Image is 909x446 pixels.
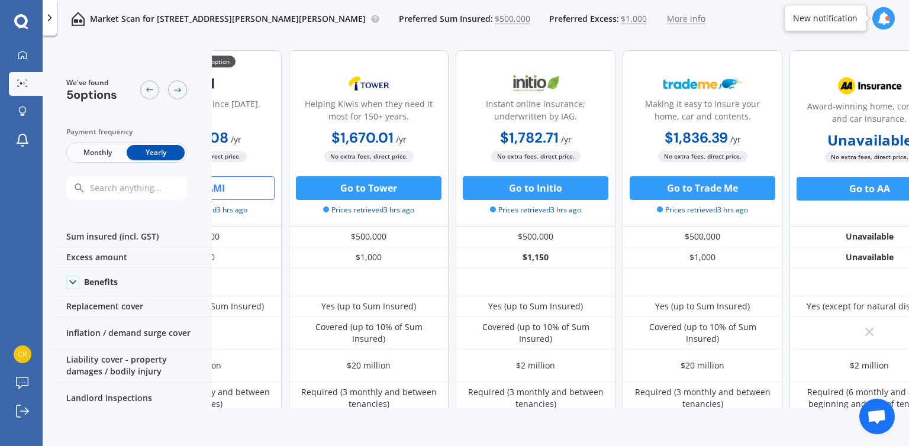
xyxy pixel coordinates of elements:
[298,386,440,410] div: Required (3 monthly and between tenancies)
[465,386,607,410] div: Required (3 monthly and between tenancies)
[89,183,210,193] input: Search anything...
[456,247,615,268] div: $1,150
[621,13,647,25] span: $1,000
[465,321,607,345] div: Covered (up to 10% of Sum Insured)
[296,176,441,200] button: Go to Tower
[667,13,705,25] span: More info
[623,227,782,247] div: $500,000
[491,151,581,162] span: No extra fees, direct price.
[633,98,772,127] div: Making it easy to insure your home, car and contents.
[730,134,741,145] span: / yr
[549,13,619,25] span: Preferred Excess:
[84,277,118,287] div: Benefits
[655,300,750,312] div: Yes (up to Sum Insured)
[793,12,858,24] div: New notification
[500,128,559,147] b: $1,782.71
[323,205,414,215] span: Prices retrieved 3 hrs ago
[396,134,407,145] span: / yr
[490,205,581,215] span: Prices retrieved 3 hrs ago
[630,176,775,200] button: Go to Trade Me
[66,126,187,138] div: Payment frequency
[331,128,394,147] b: $1,670.01
[495,13,530,25] span: $500,000
[456,227,615,247] div: $500,000
[289,227,449,247] div: $500,000
[658,151,747,162] span: No extra fees, direct price.
[859,399,895,434] div: Open chat
[665,128,728,147] b: $1,836.39
[52,296,212,317] div: Replacement cover
[631,321,773,345] div: Covered (up to 10% of Sum Insured)
[631,386,773,410] div: Required (3 monthly and between tenancies)
[90,13,366,25] p: Market Scan for [STREET_ADDRESS][PERSON_NAME][PERSON_NAME]
[14,345,31,363] img: 74502827aed9a9863463e3a6b28cc560
[127,145,185,160] span: Yearly
[516,360,555,371] div: $2 million
[399,13,493,25] span: Preferred Sum Insured:
[657,205,748,215] span: Prices retrieved 3 hrs ago
[52,317,212,350] div: Inflation / demand surge cover
[324,151,414,162] span: No extra fees, direct price.
[681,360,724,371] div: $20 million
[299,98,439,127] div: Helping Kiwis when they need it most for 150+ years.
[66,77,117,88] span: We've found
[52,350,212,382] div: Liability cover - property damages / bodily injury
[52,382,212,415] div: Landlord inspections
[231,134,241,145] span: / yr
[321,300,416,312] div: Yes (up to Sum Insured)
[71,12,85,26] img: home-and-contents.b802091223b8502ef2dd.svg
[488,300,583,312] div: Yes (up to Sum Insured)
[289,247,449,268] div: $1,000
[52,247,212,268] div: Excess amount
[497,69,575,98] img: Initio.webp
[663,69,742,98] img: Trademe.webp
[466,98,605,127] div: Instant online insurance; underwritten by IAG.
[561,134,572,145] span: / yr
[347,360,391,371] div: $20 million
[623,247,782,268] div: $1,000
[52,227,212,247] div: Sum insured (incl. GST)
[298,321,440,345] div: Covered (up to 10% of Sum Insured)
[330,69,408,98] img: Tower.webp
[69,145,127,160] span: Monthly
[830,71,908,101] img: AA.webp
[463,176,608,200] button: Go to Initio
[850,360,889,371] div: $2 million
[66,87,117,102] span: 5 options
